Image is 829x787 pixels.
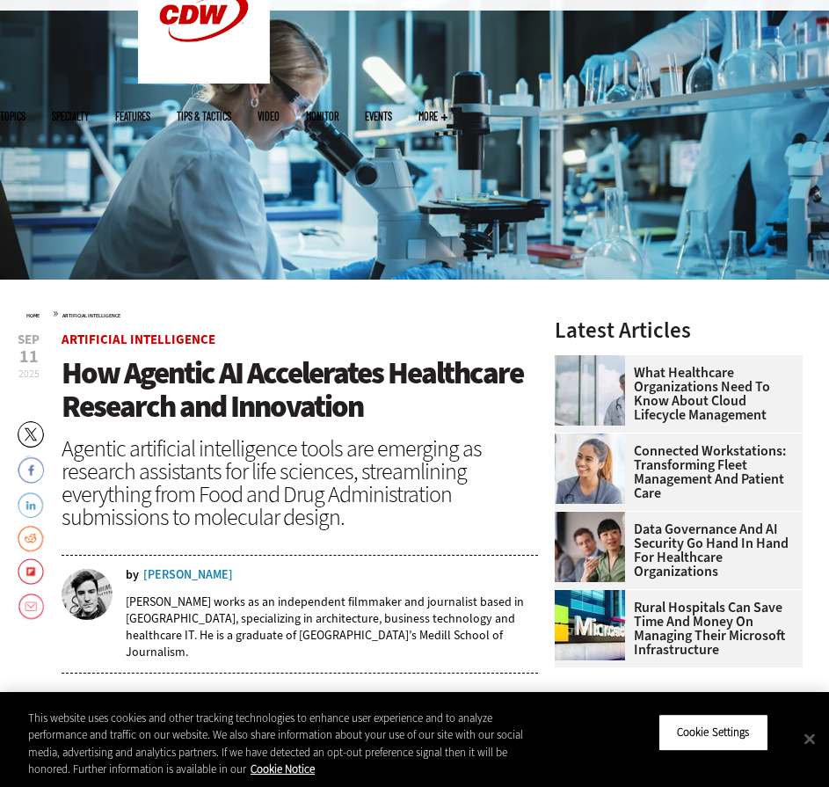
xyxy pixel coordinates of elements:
[18,348,40,366] span: 11
[62,312,120,319] a: Artificial Intelligence
[555,434,625,504] img: nurse smiling at patient
[177,111,231,121] a: Tips & Tactics
[555,355,625,426] img: doctor in front of clouds and reflective building
[138,69,270,88] a: CDW
[555,590,625,660] img: Microsoft building
[18,367,40,381] span: 2025
[18,333,40,346] span: Sep
[62,331,215,348] a: Artificial Intelligence
[555,512,634,526] a: woman discusses data governance
[126,569,139,581] span: by
[306,111,338,121] a: MonITor
[26,312,40,319] a: Home
[251,761,315,776] a: More information about your privacy
[555,434,634,448] a: nurse smiling at patient
[555,512,625,582] img: woman discusses data governance
[28,710,542,778] div: This website uses cookies and other tracking technologies to enhance user experience and to analy...
[365,111,392,121] a: Events
[62,353,523,427] span: How Agentic AI Accelerates Healthcare Research and Innovation
[126,594,538,660] p: [PERSON_NAME] works as an independent filmmaker and journalist based in [GEOGRAPHIC_DATA], specia...
[52,111,89,121] span: Specialty
[555,444,792,500] a: Connected Workstations: Transforming Fleet Management and Patient Care
[658,714,768,751] button: Cookie Settings
[555,366,792,422] a: What Healthcare Organizations Need To Know About Cloud Lifecycle Management
[418,111,447,121] span: More
[555,590,634,604] a: Microsoft building
[62,569,113,620] img: nathan eddy
[26,306,538,320] div: »
[258,111,280,121] a: Video
[555,355,634,369] a: doctor in front of clouds and reflective building
[555,319,803,341] h3: Latest Articles
[62,437,538,528] div: Agentic artificial intelligence tools are emerging as research assistants for life sciences, stre...
[115,111,150,121] a: Features
[790,719,829,758] button: Close
[555,601,792,657] a: Rural Hospitals Can Save Time and Money on Managing Their Microsoft Infrastructure
[143,569,233,581] a: [PERSON_NAME]
[555,522,792,579] a: Data Governance and AI Security Go Hand in Hand for Healthcare Organizations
